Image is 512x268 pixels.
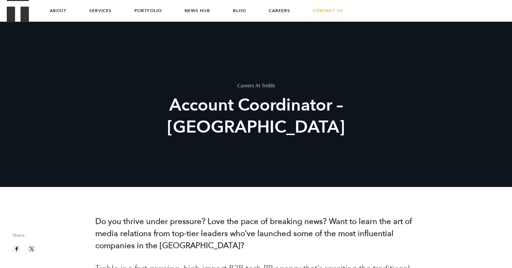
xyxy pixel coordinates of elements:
[14,246,20,252] img: facebook sharing button
[95,216,412,251] b: Do you thrive under pressure? Love the pace of breaking news? Want to learn the art of media rela...
[125,83,387,88] h1: Careers At Treble
[12,233,85,241] span: Share
[125,94,387,138] h2: Account Coordinator – [GEOGRAPHIC_DATA]
[28,246,35,252] img: twitter sharing button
